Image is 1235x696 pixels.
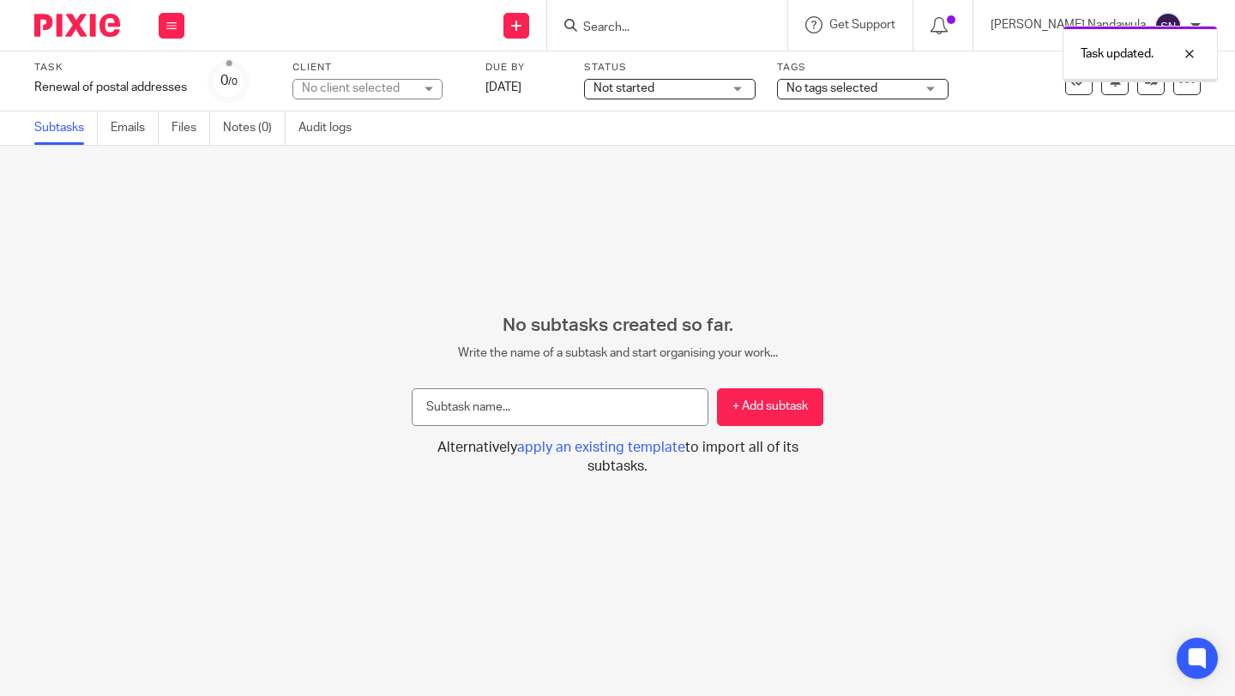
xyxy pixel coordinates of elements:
div: Renewal of postal addresses [34,79,187,96]
input: Search [581,21,736,36]
p: Write the name of a subtask and start organising your work... [412,345,823,362]
h2: No subtasks created so far. [412,315,823,337]
div: No client selected [302,80,413,97]
label: Due by [485,61,563,75]
a: Notes (0) [223,111,286,145]
div: 0 [220,71,238,91]
label: Status [584,61,756,75]
p: Task updated. [1081,45,1154,63]
a: Subtasks [34,111,98,145]
input: Subtask name... [412,388,708,427]
img: Pixie [34,14,120,37]
span: Not started [593,82,654,94]
span: [DATE] [485,81,521,93]
a: Files [172,111,210,145]
span: apply an existing template [517,441,685,454]
small: /0 [228,77,238,87]
button: + Add subtask [717,388,823,427]
span: No tags selected [786,82,877,94]
a: Emails [111,111,159,145]
button: Alternativelyapply an existing templateto import all of its subtasks. [412,439,823,476]
img: svg%3E [1154,12,1182,39]
label: Task [34,61,187,75]
a: Audit logs [298,111,364,145]
label: Client [292,61,464,75]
